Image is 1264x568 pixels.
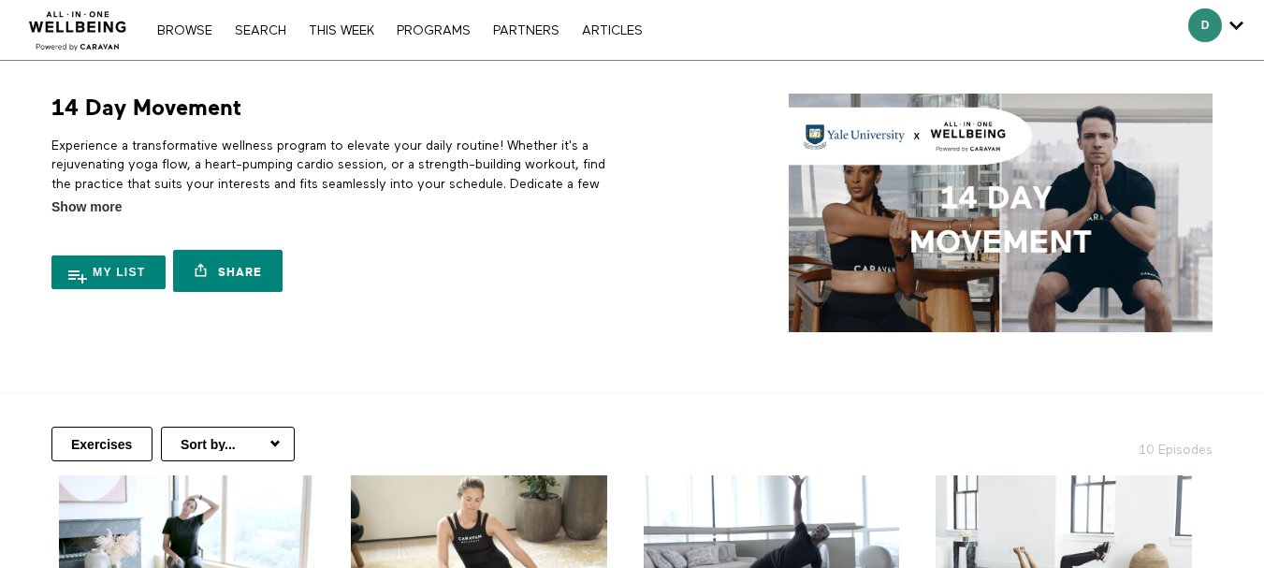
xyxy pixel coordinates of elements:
[148,21,651,39] nav: Primary
[51,94,241,123] h1: 14 Day Movement
[225,24,296,37] a: Search
[387,24,480,37] a: PROGRAMS
[148,24,222,37] a: Browse
[1013,427,1224,459] h2: 10 Episodes
[789,94,1213,332] img: 14 Day Movement
[51,137,625,231] p: Experience a transformative wellness program to elevate your daily routine! Whether it's a rejuve...
[299,24,384,37] a: THIS WEEK
[573,24,652,37] a: ARTICLES
[51,255,166,289] button: My list
[173,250,282,292] a: Share
[484,24,569,37] a: PARTNERS
[51,197,122,217] span: Show more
